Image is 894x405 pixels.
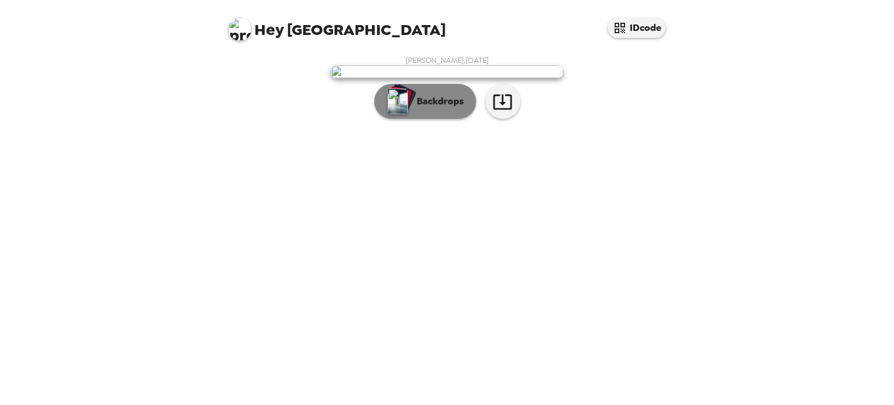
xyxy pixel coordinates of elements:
[331,65,563,78] img: user
[411,94,464,108] p: Backdrops
[254,19,283,40] span: Hey
[374,84,476,119] button: Backdrops
[406,55,489,65] span: [PERSON_NAME] , [DATE]
[608,17,666,38] button: IDcode
[228,12,446,38] span: [GEOGRAPHIC_DATA]
[228,17,251,41] img: profile pic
